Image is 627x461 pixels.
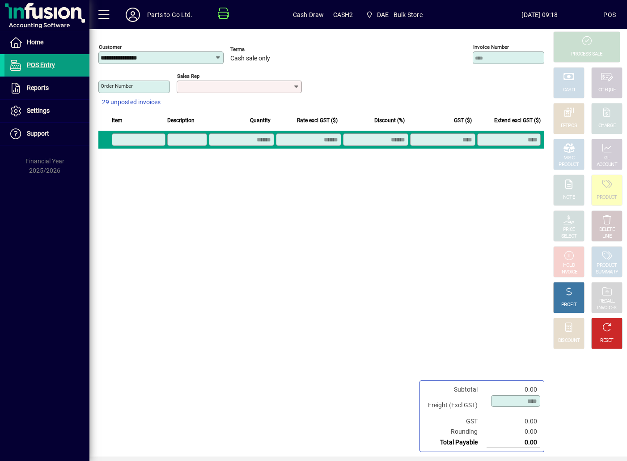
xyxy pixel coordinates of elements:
[560,269,577,276] div: INVOICE
[297,115,338,125] span: Rate excl GST ($)
[27,107,50,114] span: Settings
[598,123,616,129] div: CHARGE
[293,8,324,22] span: Cash Draw
[487,416,540,427] td: 0.00
[27,84,49,91] span: Reports
[101,83,133,89] mat-label: Order number
[4,31,89,54] a: Home
[602,233,611,240] div: LINE
[600,337,614,344] div: RESET
[563,87,575,94] div: CASH
[424,437,487,448] td: Total Payable
[424,427,487,437] td: Rounding
[147,8,193,22] div: Parts to Go Ltd.
[473,44,509,50] mat-label: Invoice number
[476,8,604,22] span: [DATE] 09:18
[597,305,616,312] div: INVOICES
[112,115,123,125] span: Item
[559,162,579,168] div: PRODUCT
[4,123,89,145] a: Support
[374,115,405,125] span: Discount (%)
[563,194,575,201] div: NOTE
[250,115,271,125] span: Quantity
[487,437,540,448] td: 0.00
[563,262,575,269] div: HOLD
[4,100,89,122] a: Settings
[596,269,618,276] div: SUMMARY
[27,38,43,46] span: Home
[571,51,602,58] div: PROCESS SALE
[561,233,577,240] div: SELECT
[119,7,147,23] button: Profile
[167,115,195,125] span: Description
[563,155,574,162] div: MISC
[494,115,541,125] span: Extend excl GST ($)
[27,130,49,137] span: Support
[599,226,614,233] div: DELETE
[4,77,89,99] a: Reports
[561,302,576,308] div: PROFIT
[333,8,353,22] span: CASH2
[604,155,610,162] div: GL
[230,47,284,52] span: Terms
[362,7,426,23] span: DAE - Bulk Store
[487,427,540,437] td: 0.00
[599,298,615,305] div: RECALL
[558,337,580,344] div: DISCOUNT
[424,384,487,395] td: Subtotal
[597,194,617,201] div: PRODUCT
[424,416,487,427] td: GST
[424,395,487,416] td: Freight (Excl GST)
[598,87,615,94] div: CHEQUE
[377,8,423,22] span: DAE - Bulk Store
[99,44,122,50] mat-label: Customer
[597,262,617,269] div: PRODUCT
[561,123,577,129] div: EFTPOS
[603,8,616,22] div: POS
[454,115,472,125] span: GST ($)
[98,94,164,111] button: 29 unposted invoices
[102,98,161,107] span: 29 unposted invoices
[563,226,575,233] div: PRICE
[597,162,617,168] div: ACCOUNT
[27,61,55,68] span: POS Entry
[230,55,270,62] span: Cash sale only
[177,73,199,79] mat-label: Sales rep
[487,384,540,395] td: 0.00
